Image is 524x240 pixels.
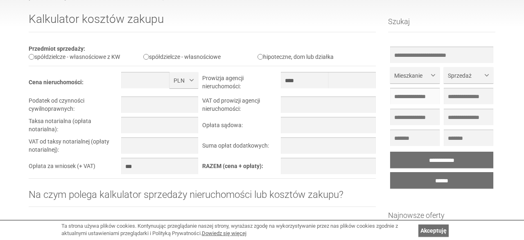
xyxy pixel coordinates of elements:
[29,96,121,117] td: Podatek od czynności cywilnoprawnych:
[29,54,34,60] input: spółdzielcze - własnościowe z KW
[388,211,496,226] h3: Najnowsze oferty
[394,72,429,80] span: Mieszkanie
[143,54,221,60] label: spółdzielcze - własnościowe
[29,189,376,206] h2: Na czym polega kalkulator sprzedaży nieruchomości lub kosztów zakupu?
[257,54,263,60] input: hipoteczne, dom lub działka
[444,67,493,83] button: Sprzedaż
[169,72,198,88] button: PLN
[29,117,121,137] td: Taksa notarialna (opłata notarialna):
[202,72,281,96] td: Prowizja agencji nieruchomości:
[448,72,483,80] span: Sprzedaż
[202,163,263,169] b: RAZEM (cena + opłaty):
[61,222,414,238] div: Ta strona używa plików cookies. Kontynuując przeglądanie naszej strony, wyrażasz zgodę na wykorzy...
[202,117,281,137] td: Opłata sądowa:
[29,45,85,52] b: Przedmiot sprzedaży:
[143,54,149,60] input: spółdzielcze - własnościowe
[29,13,376,32] h1: Kalkulator kosztów zakupu
[29,158,121,178] td: Opłata za wniosek (+ VAT)
[418,224,449,237] a: Akceptuję
[202,230,246,236] a: Dowiedz się więcej
[29,219,376,236] p: Powyższe narzędzie to doskonałe rozwiązanie dla osób, które chcą się dowiedzieć, ile kosztuje spr...
[202,137,281,158] td: Suma opłat dodatkowych:
[257,54,334,60] label: hipoteczne, dom lub działka
[29,79,84,85] b: Cena nieruchomości:
[388,18,496,32] h3: Szukaj
[29,54,120,60] label: spółdzielcze - własnościowe z KW
[202,96,281,117] td: VAT od prowizji agencji nieruchomości:
[174,76,188,85] span: PLN
[390,67,440,83] button: Mieszkanie
[29,137,121,158] td: VAT od taksy notarialnej (opłaty notarialnej):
